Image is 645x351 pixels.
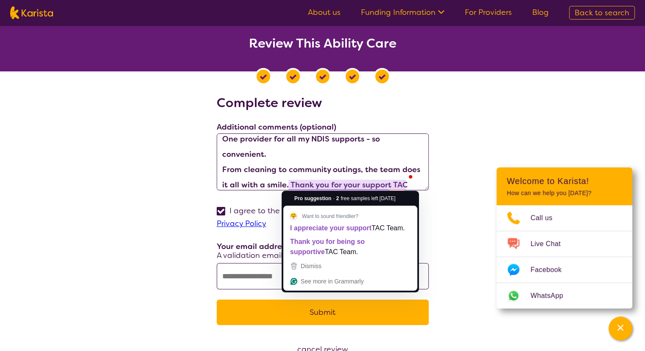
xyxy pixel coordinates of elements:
[497,283,632,309] a: Web link opens in a new tab.
[531,238,571,250] span: Live Chat
[569,6,635,20] a: Back to search
[217,95,429,110] h2: Complete review
[217,300,429,325] button: Submit
[497,167,632,309] div: Channel Menu
[531,263,572,276] span: Facebook
[575,8,629,18] span: Back to search
[217,250,429,260] p: A validation email will be sent to this address.
[465,7,512,17] a: For Providers
[308,7,341,17] a: About us
[531,289,573,302] span: WhatsApp
[217,206,405,229] label: I agree to the Karista and
[532,7,549,17] a: Blog
[217,241,291,252] label: Your email address:
[217,122,336,132] label: Additional comments (optional)
[217,218,266,229] a: Privacy Policy
[361,7,444,17] a: Funding Information
[10,6,53,19] img: Karista logo
[217,133,429,190] textarea: To enrich screen reader interactions, please activate Accessibility in Grammarly extension settings
[507,176,622,186] h2: Welcome to Karista!
[507,190,622,197] p: How can we help you [DATE]?
[497,205,632,309] ul: Choose channel
[531,212,563,224] span: Call us
[10,36,635,51] h2: Review This Ability Care
[609,317,632,340] button: Channel Menu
